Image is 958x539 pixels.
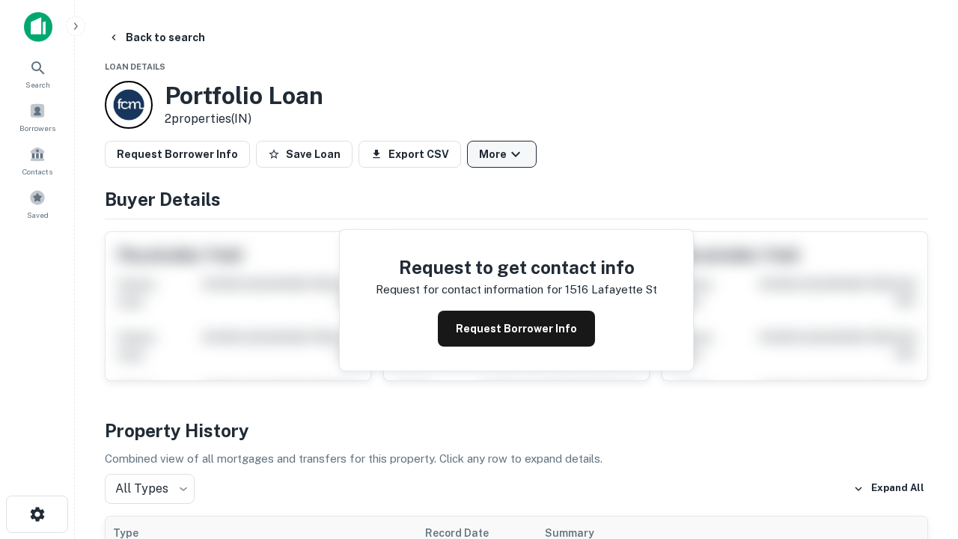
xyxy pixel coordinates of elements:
p: Combined view of all mortgages and transfers for this property. Click any row to expand details. [105,450,928,468]
button: Expand All [849,478,928,500]
div: All Types [105,474,195,504]
p: 2 properties (IN) [165,110,323,128]
p: 1516 lafayette st [565,281,657,299]
h4: Buyer Details [105,186,928,213]
a: Saved [4,183,70,224]
span: Saved [27,209,49,221]
button: Request Borrower Info [105,141,250,168]
h4: Property History [105,417,928,444]
span: Loan Details [105,62,165,71]
a: Contacts [4,140,70,180]
a: Borrowers [4,97,70,137]
a: Search [4,53,70,94]
span: Borrowers [19,122,55,134]
p: Request for contact information for [376,281,562,299]
button: Back to search [102,24,211,51]
h4: Request to get contact info [376,254,657,281]
iframe: Chat Widget [883,419,958,491]
span: Contacts [22,165,52,177]
h3: Portfolio Loan [165,82,323,110]
img: capitalize-icon.png [24,12,52,42]
span: Search [25,79,50,91]
button: Request Borrower Info [438,311,595,347]
button: More [467,141,537,168]
button: Export CSV [359,141,461,168]
button: Save Loan [256,141,353,168]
